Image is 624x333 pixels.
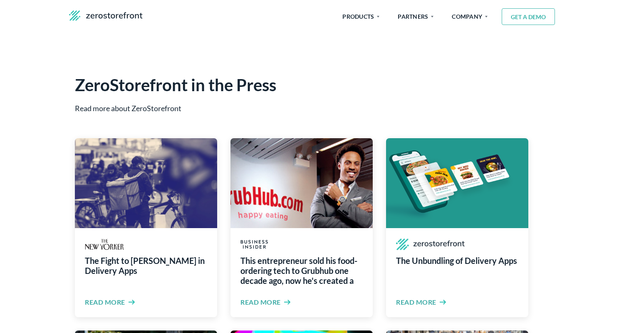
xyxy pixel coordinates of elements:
img: zsf-logo [69,10,143,21]
img: media [396,238,465,251]
div: Read more [396,297,436,307]
div: ZeroStorefront in the Press [75,75,549,95]
img: media [240,238,268,251]
div: Read more about ZeroStorefront [75,102,549,115]
button: GET A DEMO [502,8,555,25]
a: mediaThis entrepreneur sold his food-ordering tech to Grubhub one decade ago, now he's created a ... [230,138,373,317]
img: card [75,138,217,228]
span: PRODUCTS [342,8,379,25]
img: card [386,138,528,228]
span: PARTNERS [398,8,433,25]
div: The Unbundling of Delivery Apps [396,256,517,286]
img: media [85,238,124,251]
div: The Fight to [PERSON_NAME] in Delivery Apps [85,256,207,286]
span: COMPANY [452,8,488,25]
a: mediaThe Unbundling of Delivery AppsRead more [386,138,528,317]
span: GET A DEMO [506,13,550,20]
div: Read more [240,297,281,307]
div: This entrepreneur sold his food-ordering tech to Grubhub one decade ago, now he's created a start... [240,256,363,286]
div: Read more [85,297,125,307]
a: mediaThe Fight to [PERSON_NAME] in Delivery AppsRead more [75,138,217,317]
img: card [230,138,373,228]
